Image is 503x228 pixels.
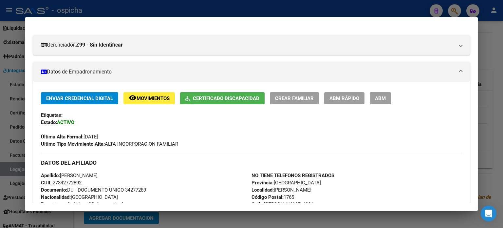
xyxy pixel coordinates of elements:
mat-panel-title: Gerenciador: [41,41,454,49]
span: [PERSON_NAME] [251,187,311,193]
span: DU - DOCUMENTO UNICO 34277289 [41,187,146,193]
strong: Parentesco: [41,201,67,207]
span: [GEOGRAPHIC_DATA] [41,194,118,200]
span: Enviar Credencial Digital [46,95,113,101]
button: Certificado Discapacidad [180,92,265,104]
button: Crear Familiar [270,92,319,104]
button: ABM [370,92,391,104]
span: 27342772892 [41,180,82,186]
button: Movimientos [123,92,175,104]
mat-expansion-panel-header: Datos de Empadronamiento [33,62,470,82]
strong: NO TIENE TELEFONOS REGISTRADOS [251,173,334,178]
span: [PERSON_NAME] [41,173,98,178]
span: ALTA INCORPORACION FAMILIAR [41,141,178,147]
strong: ACTIVO [57,119,74,125]
span: Movimientos [137,95,170,101]
strong: Nacionalidad: [41,194,71,200]
strong: Apellido: [41,173,60,178]
strong: Código Postal: [251,194,284,200]
strong: Ultimo Tipo Movimiento Alta: [41,141,105,147]
mat-icon: remove_red_eye [129,94,137,102]
span: [GEOGRAPHIC_DATA] [251,180,321,186]
strong: Estado: [41,119,57,125]
span: Crear Familiar [275,95,314,101]
span: ABM [375,95,386,101]
span: [DATE] [41,134,98,140]
strong: Última Alta Formal: [41,134,84,140]
strong: Localidad: [251,187,274,193]
h3: DATOS DEL AFILIADO [41,159,462,166]
span: ABM Rápido [329,95,359,101]
strong: Provincia: [251,180,274,186]
span: Certificado Discapacidad [193,95,259,101]
mat-panel-title: Datos de Empadronamiento [41,68,454,76]
span: 1765 [251,194,294,200]
span: 9 - Hijo > 25 discapacitado [41,201,126,207]
button: ABM Rápido [324,92,364,104]
strong: Z99 - Sin Identificar [76,41,123,49]
strong: Documento: [41,187,67,193]
button: Enviar Credencial Digital [41,92,118,104]
div: Open Intercom Messenger [481,206,496,221]
strong: Etiquetas: [41,112,63,118]
strong: CUIL: [41,180,53,186]
mat-expansion-panel-header: Gerenciador:Z99 - Sin Identificar [33,35,470,55]
span: [PERSON_NAME] 4081 [251,201,313,207]
strong: Calle: [251,201,264,207]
